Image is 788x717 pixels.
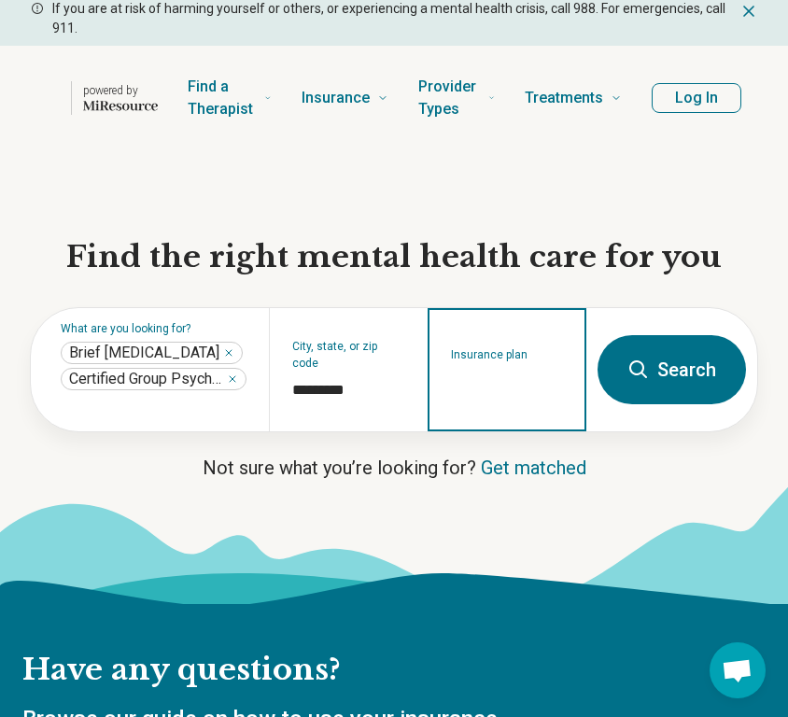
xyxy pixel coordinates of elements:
[61,342,243,364] div: Brief Psychodynamic Psychotherapy
[302,85,370,111] span: Insurance
[30,455,758,481] p: Not sure what you’re looking for?
[188,74,257,122] span: Find a Therapist
[481,457,586,479] a: Get matched
[302,61,388,135] a: Insurance
[525,61,622,135] a: Treatments
[598,335,746,404] button: Search
[227,373,238,385] button: Certified Group Psychotherapist (CGP)
[22,651,721,690] h2: Have any questions?
[525,85,603,111] span: Treatments
[652,83,741,113] button: Log In
[223,347,234,358] button: Brief Psychodynamic Psychotherapy
[61,368,246,390] div: Certified Group Psychotherapist (CGP)
[69,370,223,388] span: Certified Group Psychotherapist (CGP)
[69,344,219,362] span: Brief [MEDICAL_DATA]
[61,323,246,334] label: What are you looking for?
[710,642,766,698] a: Open chat
[83,83,158,98] p: powered by
[418,61,495,135] a: Provider Types
[188,61,272,135] a: Find a Therapist
[30,238,758,277] h1: Find the right mental health care for you
[60,68,158,128] a: Home page
[418,74,481,122] span: Provider Types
